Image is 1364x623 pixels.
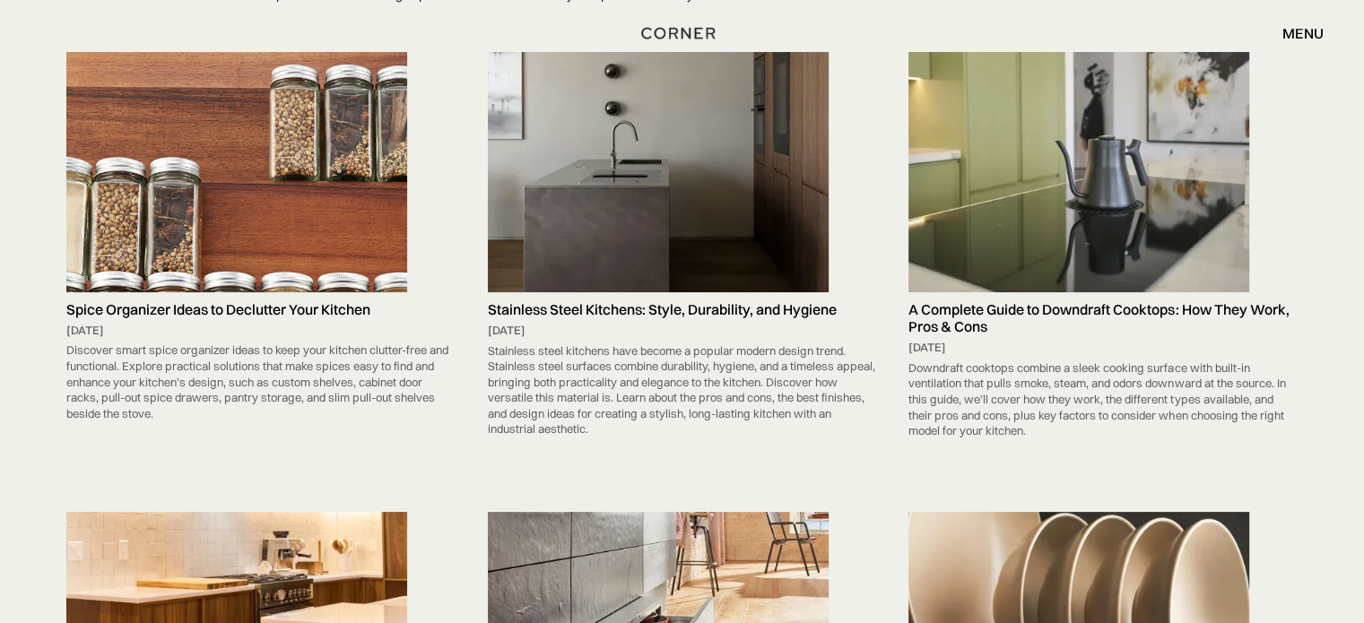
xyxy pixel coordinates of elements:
div: [DATE] [908,340,1298,356]
div: [DATE] [488,323,877,339]
div: menu [1264,18,1324,48]
div: menu [1282,26,1324,40]
a: home [635,22,728,45]
a: Spice Organizer Ideas to Declutter Your Kitchen[DATE]Discover smart spice organizer ideas to keep... [57,52,465,426]
div: Discover smart spice organizer ideas to keep your kitchen clutter-free and functional. Explore pr... [66,338,456,426]
div: [DATE] [66,323,456,339]
h5: A Complete Guide to Downdraft Cooktops: How They Work, Pros & Cons [908,301,1298,335]
div: Stainless steel kitchens have become a popular modern design trend. Stainless steel surfaces comb... [488,339,877,442]
a: A Complete Guide to Downdraft Cooktops: How They Work, Pros & Cons[DATE]Downdraft cooktops combin... [899,52,1307,443]
a: Stainless Steel Kitchens: Style, Durability, and Hygiene[DATE]Stainless steel kitchens have becom... [479,52,886,442]
div: Downdraft cooktops combine a sleek cooking surface with built-in ventilation that pulls smoke, st... [908,356,1298,444]
h5: Stainless Steel Kitchens: Style, Durability, and Hygiene [488,301,877,318]
h5: Spice Organizer Ideas to Declutter Your Kitchen [66,301,456,318]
